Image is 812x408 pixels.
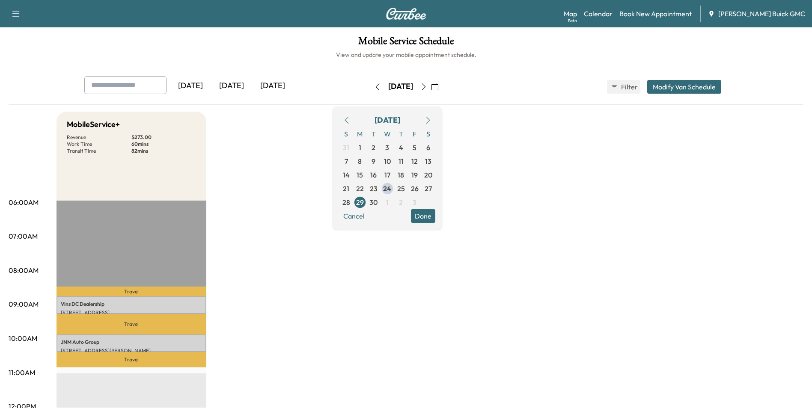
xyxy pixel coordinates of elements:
span: 31 [343,142,349,153]
span: 28 [342,197,350,207]
span: Filter [621,82,637,92]
span: 13 [425,156,431,166]
span: 26 [411,183,419,194]
span: 20 [424,170,432,180]
a: Calendar [584,9,613,19]
span: F [408,127,422,141]
h1: Mobile Service Schedule [9,36,803,50]
span: 1 [386,197,389,207]
span: 24 [383,183,391,194]
span: 5 [413,142,416,153]
p: Vins DC Dealership [61,301,202,307]
span: 3 [385,142,389,153]
div: [DATE] [170,76,211,96]
a: Book New Appointment [619,9,692,19]
p: [STREET_ADDRESS][PERSON_NAME] [61,347,202,354]
span: 19 [411,170,418,180]
p: Travel [57,314,206,334]
span: 6 [426,142,430,153]
p: Revenue [67,134,131,141]
button: Filter [607,80,640,94]
span: 17 [384,170,390,180]
p: $ 273.00 [131,134,196,141]
div: [DATE] [252,76,293,96]
span: 25 [397,183,405,194]
span: 12 [411,156,418,166]
span: 21 [343,183,349,194]
span: 1 [359,142,361,153]
span: S [339,127,353,141]
p: [STREET_ADDRESS] [61,309,202,316]
p: 09:00AM [9,299,39,309]
span: M [353,127,367,141]
h5: MobileService+ [67,118,120,130]
div: Beta [568,18,577,24]
span: 10 [384,156,391,166]
span: S [422,127,435,141]
button: Modify Van Schedule [647,80,721,94]
span: 27 [425,183,432,194]
a: MapBeta [564,9,577,19]
span: 11 [399,156,404,166]
span: 9 [372,156,375,166]
p: Travel [57,287,206,296]
span: [PERSON_NAME] Buick GMC [718,9,805,19]
div: [DATE] [375,114,400,126]
p: 07:00AM [9,231,38,241]
span: 7 [345,156,348,166]
p: Travel [57,352,206,367]
div: [DATE] [211,76,252,96]
span: 3 [413,197,416,207]
h6: View and update your mobile appointment schedule. [9,50,803,59]
span: 18 [398,170,404,180]
span: 30 [369,197,378,207]
p: JNM Auto Group [61,339,202,346]
p: 06:00AM [9,197,39,207]
img: Curbee Logo [386,8,427,20]
p: Transit Time [67,148,131,154]
p: 11:00AM [9,367,35,378]
span: T [367,127,381,141]
p: 10:00AM [9,333,37,343]
span: T [394,127,408,141]
button: Done [411,209,435,223]
span: 8 [358,156,362,166]
p: 82 mins [131,148,196,154]
span: W [381,127,394,141]
span: 23 [370,183,378,194]
div: [DATE] [388,81,413,92]
span: 14 [343,170,350,180]
span: 2 [372,142,375,153]
button: Cancel [339,209,369,223]
span: 22 [356,183,364,194]
p: Work Time [67,141,131,148]
span: 15 [357,170,363,180]
p: 60 mins [131,141,196,148]
span: 16 [370,170,377,180]
span: 29 [356,197,364,207]
p: 08:00AM [9,265,39,275]
span: 2 [399,197,403,207]
span: 4 [399,142,403,153]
